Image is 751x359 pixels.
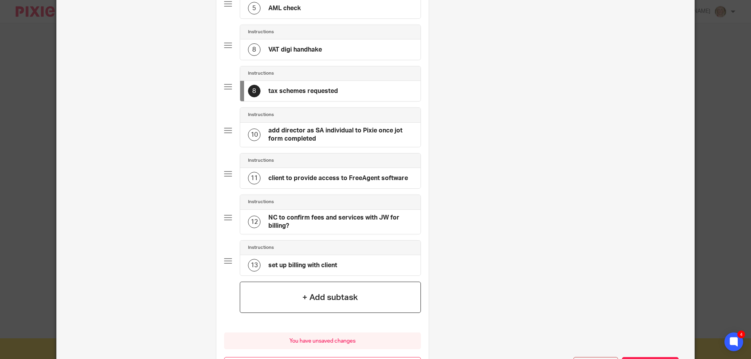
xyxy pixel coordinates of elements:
h4: Instructions [248,157,274,164]
div: 8 [248,43,261,56]
div: 5 [248,2,261,14]
h4: set up billing with client [268,261,337,270]
h4: Instructions [248,29,274,35]
h4: Instructions [248,245,274,251]
h4: Instructions [248,70,274,77]
h4: add director as SA individual to Pixie once jot form completed [268,127,413,143]
h4: AML check [268,4,301,13]
div: You have unsaved changes [224,332,421,349]
div: 10 [248,129,261,141]
div: 4 [737,330,745,338]
div: 11 [248,172,261,184]
h4: Instructions [248,112,274,118]
h4: + Add subtask [302,291,358,304]
div: 13 [248,259,261,271]
h4: NC to confirm fees and services with JW for billing? [268,214,413,230]
h4: VAT digi handhake [268,46,322,54]
div: 12 [248,216,261,228]
h4: client to provide access to FreeAgent software [268,174,408,182]
div: 8 [248,85,261,97]
h4: Instructions [248,199,274,205]
h4: tax schemes requested [268,87,338,95]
